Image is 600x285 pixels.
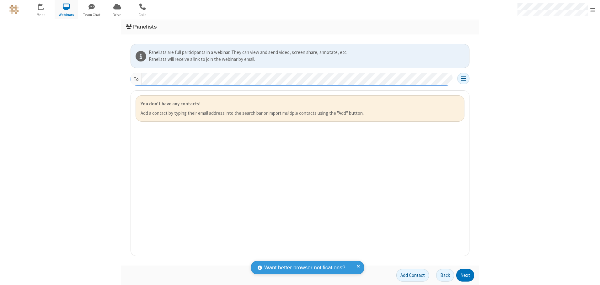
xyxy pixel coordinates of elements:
p: Add a contact by typing their email address into the search bar or import multiple contacts using... [141,110,459,117]
div: Panelists will receive a link to join the webinar by email. [149,56,467,63]
div: To [131,73,142,85]
span: Drive [105,12,129,18]
img: QA Selenium DO NOT DELETE OR CHANGE [9,5,19,14]
button: Back [436,269,454,282]
span: Calls [131,12,154,18]
span: Add Contact [400,272,425,278]
span: Team Chat [80,12,104,18]
h3: Panelists [126,24,474,30]
strong: You don't have any contacts! [141,101,201,107]
span: Want better browser notifications? [264,264,345,272]
span: Webinars [55,12,78,18]
button: Next [456,269,474,282]
button: Add Contact [396,269,429,282]
div: 3 [42,3,46,8]
div: Panelists are full participants in a webinar. They can view and send video, screen share, annotat... [149,49,467,56]
button: Open menu [457,73,469,84]
span: Meet [29,12,53,18]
